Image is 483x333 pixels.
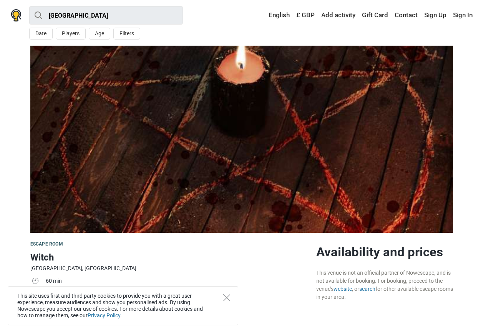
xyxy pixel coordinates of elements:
a: Gift Card [360,8,390,22]
input: try “London” [29,6,183,25]
h2: Availability and prices [316,244,453,260]
button: Age [89,28,110,40]
a: English [261,8,292,22]
a: Add activity [319,8,357,22]
img: Nowescape logo [11,9,22,21]
a: £ GBP [294,8,317,22]
img: English [263,13,269,18]
button: Players [56,28,86,40]
td: 60 min [46,276,310,287]
h1: Witch [30,251,310,264]
a: Privacy Policy [88,312,120,318]
button: Close [223,294,230,301]
a: Contact [393,8,420,22]
a: website [334,286,352,292]
a: search [359,286,375,292]
div: This site uses first and third party cookies to provide you with a great user experience, measure... [8,286,238,325]
a: Sign In [451,8,473,22]
button: Date [29,28,53,40]
div: [GEOGRAPHIC_DATA], [GEOGRAPHIC_DATA] [30,264,310,272]
span: Escape room [30,241,63,247]
div: This venue is not an official partner of Nowescape, and is not available for booking. For booking... [316,269,453,301]
a: Sign Up [422,8,448,22]
img: Witch photo 1 [30,46,453,233]
button: Filters [113,28,140,40]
